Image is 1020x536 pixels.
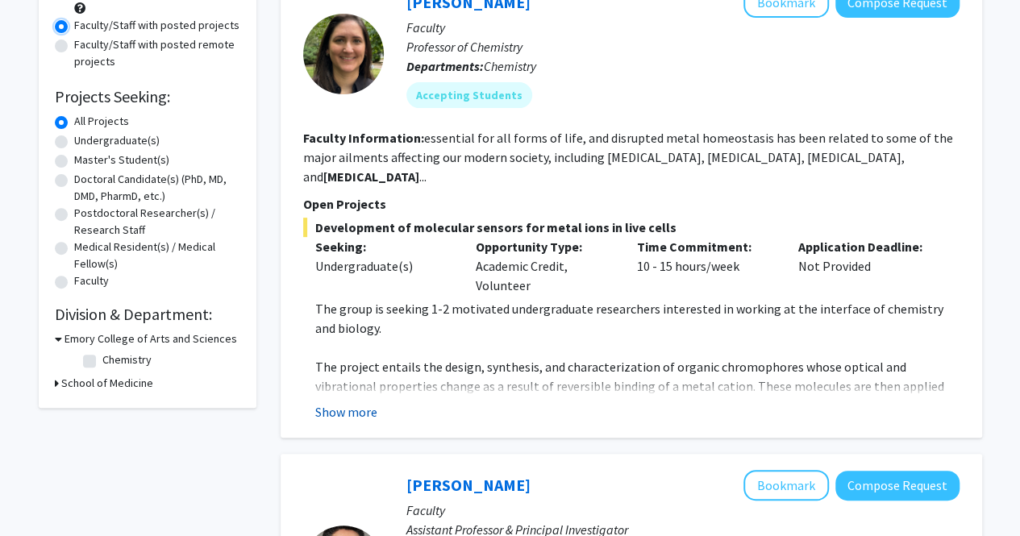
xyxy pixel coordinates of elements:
p: The group is seeking 1-2 motivated undergraduate researchers interested in working at the interfa... [315,299,960,338]
label: Doctoral Candidate(s) (PhD, MD, DMD, PharmD, etc.) [74,171,240,205]
iframe: Chat [12,463,69,524]
h2: Projects Seeking: [55,87,240,106]
div: Undergraduate(s) [315,256,452,276]
p: The project entails the design, synthesis, and characterization of organic chromophores whose opt... [315,357,960,434]
p: Professor of Chemistry [406,37,960,56]
label: Chemistry [102,351,152,368]
span: Chemistry [484,58,536,74]
label: Faculty/Staff with posted remote projects [74,36,240,70]
p: Application Deadline: [798,237,935,256]
label: Faculty/Staff with posted projects [74,17,239,34]
div: 10 - 15 hours/week [625,237,786,295]
b: Departments: [406,58,484,74]
label: Undergraduate(s) [74,132,160,149]
p: Opportunity Type: [476,237,613,256]
div: Academic Credit, Volunteer [464,237,625,295]
button: Compose Request to Charles Bou-Nader [835,471,960,501]
button: Add Charles Bou-Nader to Bookmarks [743,470,829,501]
p: Open Projects [303,194,960,214]
mat-chip: Accepting Students [406,82,532,108]
b: Faculty Information: [303,130,424,146]
div: Not Provided [786,237,947,295]
a: [PERSON_NAME] [406,475,531,495]
label: Master's Student(s) [74,152,169,168]
label: Postdoctoral Researcher(s) / Research Staff [74,205,240,239]
label: Medical Resident(s) / Medical Fellow(s) [74,239,240,272]
button: Show more [315,402,377,422]
label: Faculty [74,272,109,289]
b: [MEDICAL_DATA] [323,168,419,185]
p: Faculty [406,501,960,520]
h3: Emory College of Arts and Sciences [65,330,237,347]
p: Seeking: [315,237,452,256]
span: Development of molecular sensors for metal ions in live cells [303,218,960,237]
h3: School of Medicine [61,375,153,392]
p: Faculty [406,18,960,37]
p: Time Commitment: [637,237,774,256]
fg-read-more: essential for all forms of life, and disrupted metal homeostasis has been related to some of the ... [303,130,953,185]
h2: Division & Department: [55,305,240,324]
label: All Projects [74,113,129,130]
